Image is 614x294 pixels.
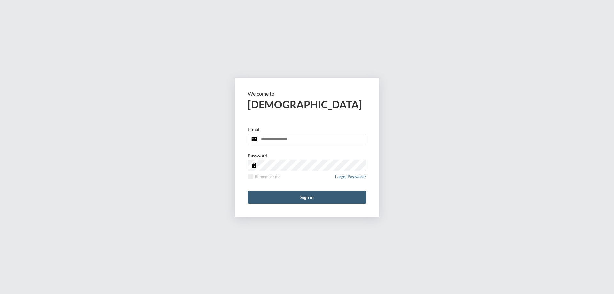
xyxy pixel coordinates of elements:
[335,174,366,183] a: Forgot Password?
[248,191,366,204] button: Sign in
[248,98,366,111] h2: [DEMOGRAPHIC_DATA]
[248,91,366,97] p: Welcome to
[248,127,261,132] p: E-mail
[248,153,267,158] p: Password
[248,174,280,179] label: Remember me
